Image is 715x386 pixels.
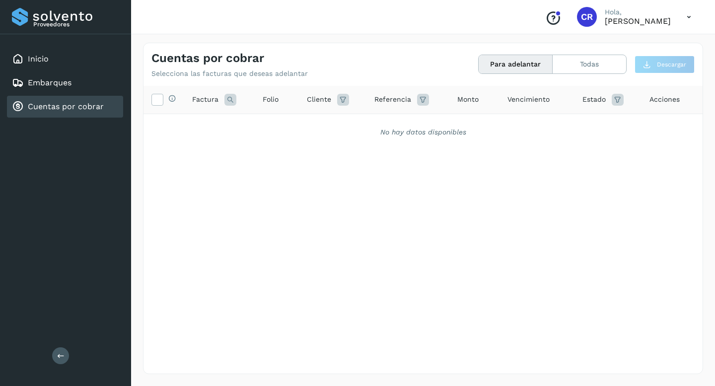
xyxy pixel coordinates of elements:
a: Embarques [28,78,71,87]
span: Factura [192,94,218,105]
p: Hola, [605,8,671,16]
span: Cliente [307,94,331,105]
div: Inicio [7,48,123,70]
span: Vencimiento [507,94,550,105]
div: Cuentas por cobrar [7,96,123,118]
p: Proveedores [33,21,119,28]
button: Descargar [635,56,695,73]
span: Acciones [649,94,680,105]
p: CARLOS RODOLFO BELLI PEDRAZA [605,16,671,26]
div: No hay datos disponibles [156,127,690,137]
span: Referencia [374,94,411,105]
span: Monto [457,94,479,105]
h4: Cuentas por cobrar [151,51,264,65]
span: Descargar [657,60,686,69]
span: Folio [263,94,279,105]
div: Embarques [7,72,123,94]
p: Selecciona las facturas que deseas adelantar [151,69,308,78]
button: Para adelantar [479,55,553,73]
button: Todas [553,55,626,73]
a: Inicio [28,54,49,64]
span: Estado [582,94,606,105]
a: Cuentas por cobrar [28,102,104,111]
